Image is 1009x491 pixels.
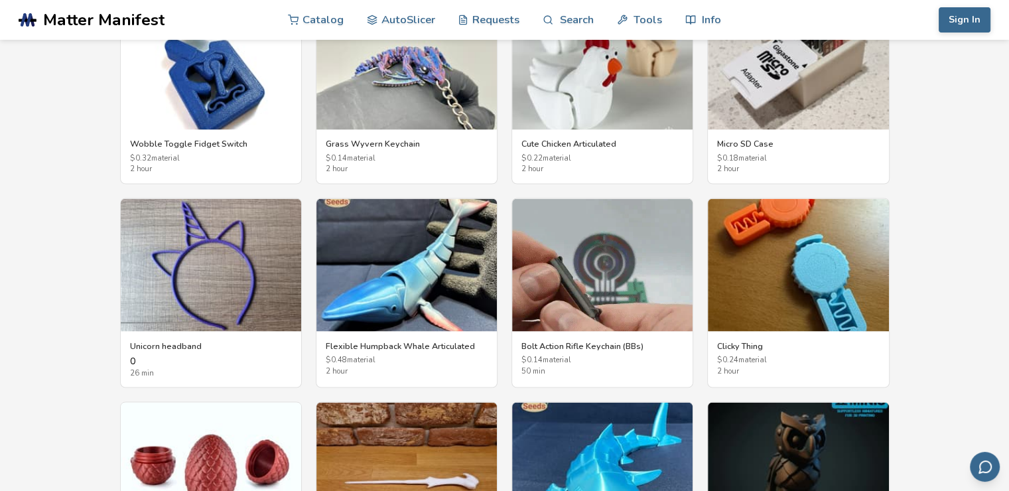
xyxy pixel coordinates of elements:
span: 2 hour [717,165,879,174]
h3: Flexible Humpback Whale Articulated [326,340,488,351]
h3: Clicky Thing [717,340,879,351]
a: Bolt Action Rifle Keychain (BBs)Bolt Action Rifle Keychain (BBs)$0.14material50 min [511,198,693,387]
span: $ 0.24 material [717,356,879,364]
button: Send feedback via email [970,452,1000,482]
h3: Cute Chicken Articulated [521,139,683,149]
span: $ 0.48 material [326,356,488,364]
span: 50 min [521,367,683,376]
img: Clicky Thing [708,198,888,331]
span: 26 min [130,369,292,378]
ya-tr-span: Matter Manifest [43,9,165,31]
h3: Bolt Action Rifle Keychain (BBs) [521,340,683,351]
span: 2 hour [326,165,488,174]
span: 2 hour [717,367,879,376]
a: Unicorn headbandUnicorn headband026 min [120,198,302,387]
span: $ 0.18 material [717,155,879,163]
ya-tr-span: AutoSlicer [381,13,435,26]
span: $ 0.14 material [521,356,683,364]
span: $ 0.32 material [130,155,292,163]
span: $ 0.14 material [326,155,488,163]
ya-tr-span: Requests [472,13,519,26]
img: Bolt Action Rifle Keychain (BBs) [512,198,693,331]
span: 2 hour [326,367,488,376]
ya-tr-span: Sign In [949,15,980,25]
button: Sign In [939,7,990,33]
a: Clicky ThingClicky Thing$0.24material2 hour [707,198,889,387]
div: 0 [130,356,292,377]
span: $ 0.22 material [521,155,683,163]
h3: Unicorn headband [130,340,292,351]
ya-tr-span: Tools [634,13,662,26]
img: Flexible Humpback Whale Articulated [316,198,497,331]
a: Flexible Humpback Whale ArticulatedFlexible Humpback Whale Articulated$0.48material2 hour [316,198,498,387]
img: Unicorn headband [121,198,301,331]
span: 2 hour [130,165,292,174]
ya-tr-span: Info [702,13,721,26]
span: 2 hour [521,165,683,174]
h3: Micro SD Case [717,139,879,149]
ya-tr-span: Catalog [303,13,344,26]
ya-tr-span: Search [560,13,594,26]
h3: Wobble Toggle Fidget Switch [130,139,292,149]
h3: Grass Wyvern Keychain [326,139,488,149]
